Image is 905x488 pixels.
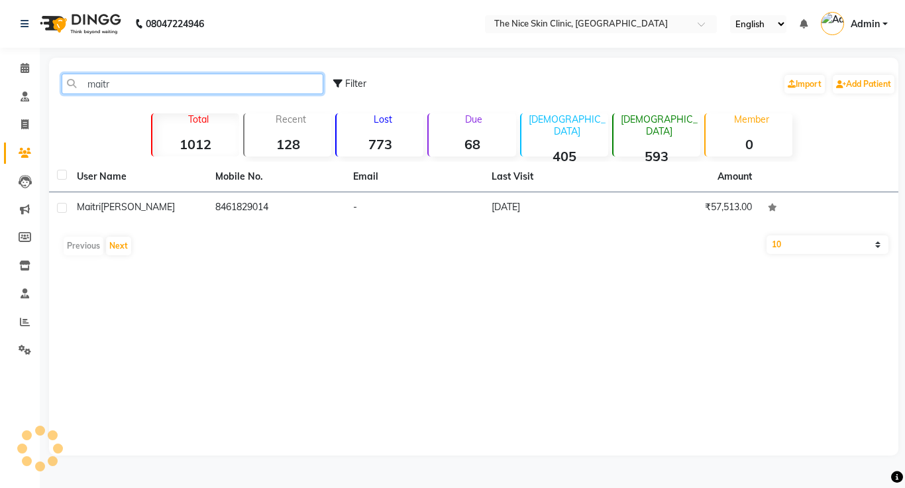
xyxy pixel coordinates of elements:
p: [DEMOGRAPHIC_DATA] [619,113,700,137]
span: Maitri [77,201,101,213]
strong: 0 [706,136,792,152]
a: Import [784,75,825,93]
th: Amount [710,162,760,192]
td: [DATE] [484,192,622,225]
span: Filter [345,78,366,90]
td: 8461829014 [207,192,346,225]
p: Member [711,113,792,125]
input: Search by Name/Mobile/Email/Code [62,74,323,94]
strong: 68 [429,136,515,152]
button: Next [106,237,131,255]
th: Last Visit [484,162,622,192]
p: Due [431,113,515,125]
th: Mobile No. [207,162,346,192]
p: [DEMOGRAPHIC_DATA] [527,113,608,137]
a: Add Patient [833,75,894,93]
img: logo [34,5,125,42]
strong: 773 [337,136,423,152]
strong: 405 [521,148,608,164]
th: User Name [69,162,207,192]
p: Lost [342,113,423,125]
span: Admin [851,17,880,31]
strong: 128 [244,136,331,152]
b: 08047224946 [146,5,204,42]
th: Email [345,162,484,192]
strong: 593 [613,148,700,164]
p: Total [158,113,239,125]
strong: 1012 [152,136,239,152]
span: [PERSON_NAME] [101,201,175,213]
p: Recent [250,113,331,125]
td: - [345,192,484,225]
td: ₹57,513.00 [622,192,761,225]
img: Admin [821,12,844,35]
